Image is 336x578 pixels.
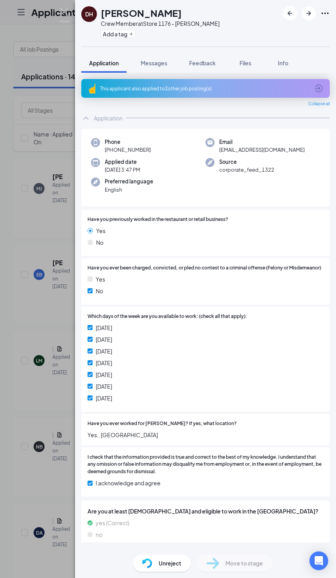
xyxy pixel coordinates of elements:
[96,335,112,344] span: [DATE]
[96,323,112,332] span: [DATE]
[96,530,102,539] span: no
[96,226,105,235] span: Yes
[105,166,140,174] span: [DATE] 3:47 PM
[96,238,104,247] span: No
[141,59,167,66] span: Messages
[96,359,112,367] span: [DATE]
[320,9,330,18] svg: Ellipses
[105,178,153,185] span: Preferred language
[81,113,91,123] svg: ChevronUp
[88,420,237,427] span: Have you ever worked for [PERSON_NAME]? If yes, what location?
[101,20,220,27] div: Crew Member at Store 1176 - [PERSON_NAME]
[219,146,305,154] span: [EMAIL_ADDRESS][DOMAIN_NAME]
[309,551,328,570] div: Open Intercom Messenger
[219,166,274,174] span: corporate_feed_1322
[105,158,140,166] span: Applied date
[89,59,119,66] span: Application
[159,559,181,567] span: Unreject
[96,382,112,391] span: [DATE]
[219,158,274,166] span: Source
[94,114,123,122] div: Application
[101,30,136,38] button: PlusAdd a tag
[225,559,263,567] span: Move to stage
[101,6,182,20] h1: [PERSON_NAME]
[96,347,112,355] span: [DATE]
[304,9,313,18] svg: ArrowRight
[239,59,251,66] span: Files
[96,519,129,527] span: yes (Correct)
[302,6,316,20] button: ArrowRight
[283,6,297,20] button: ArrowLeftNew
[88,216,228,223] span: Have you previously worked in the restaurant or retail business?
[105,146,151,154] span: [PHONE_NUMBER]
[96,394,112,402] span: [DATE]
[105,138,151,146] span: Phone
[189,59,216,66] span: Feedback
[129,32,134,36] svg: Plus
[96,479,161,487] span: I acknowledge and agree
[88,454,323,476] span: I check that the information provided is true and correct to the best of my knowledge. I understa...
[96,370,112,379] span: [DATE]
[278,59,288,66] span: Info
[219,138,305,146] span: Email
[88,313,247,320] span: Which days of the week are you available to work: (check all that apply):
[285,9,295,18] svg: ArrowLeftNew
[105,186,153,194] span: English
[85,10,93,18] div: DH
[88,507,323,515] span: Are you at least [DEMOGRAPHIC_DATA] and eligible to work in the [GEOGRAPHIC_DATA]?
[88,264,321,272] span: Have you ever been charged, convicted, or pled no contest to a criminal offense (Felony or Misdem...
[96,287,103,295] span: No
[96,275,105,284] span: Yes
[100,85,309,92] div: This applicant also applied to 2 other job posting(s)
[314,84,323,93] svg: ArrowCircle
[308,101,330,107] span: Collapse all
[88,431,323,439] span: Yes.. [GEOGRAPHIC_DATA]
